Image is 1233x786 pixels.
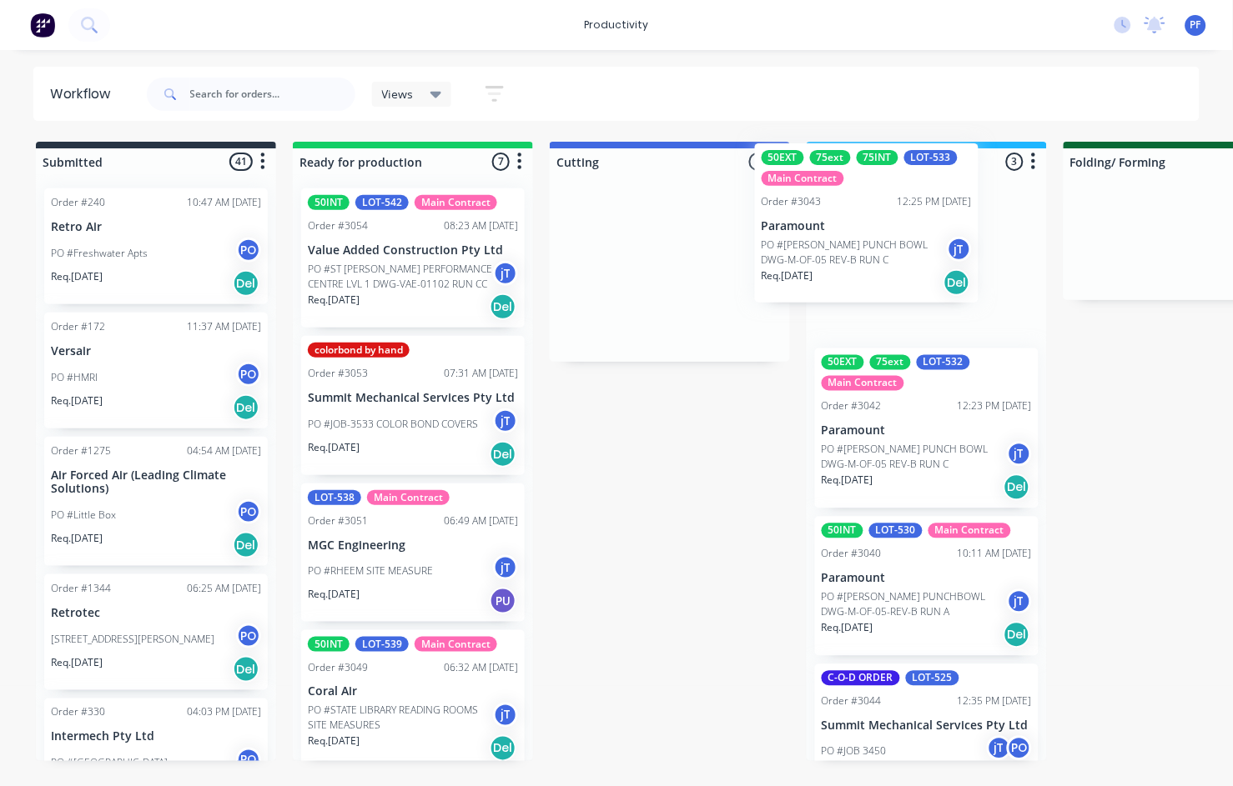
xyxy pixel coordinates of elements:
span: PF [1190,18,1201,33]
div: Workflow [50,84,118,104]
span: Views [382,85,414,103]
img: Factory [30,13,55,38]
div: productivity [576,13,657,38]
input: Search for orders... [190,78,355,111]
